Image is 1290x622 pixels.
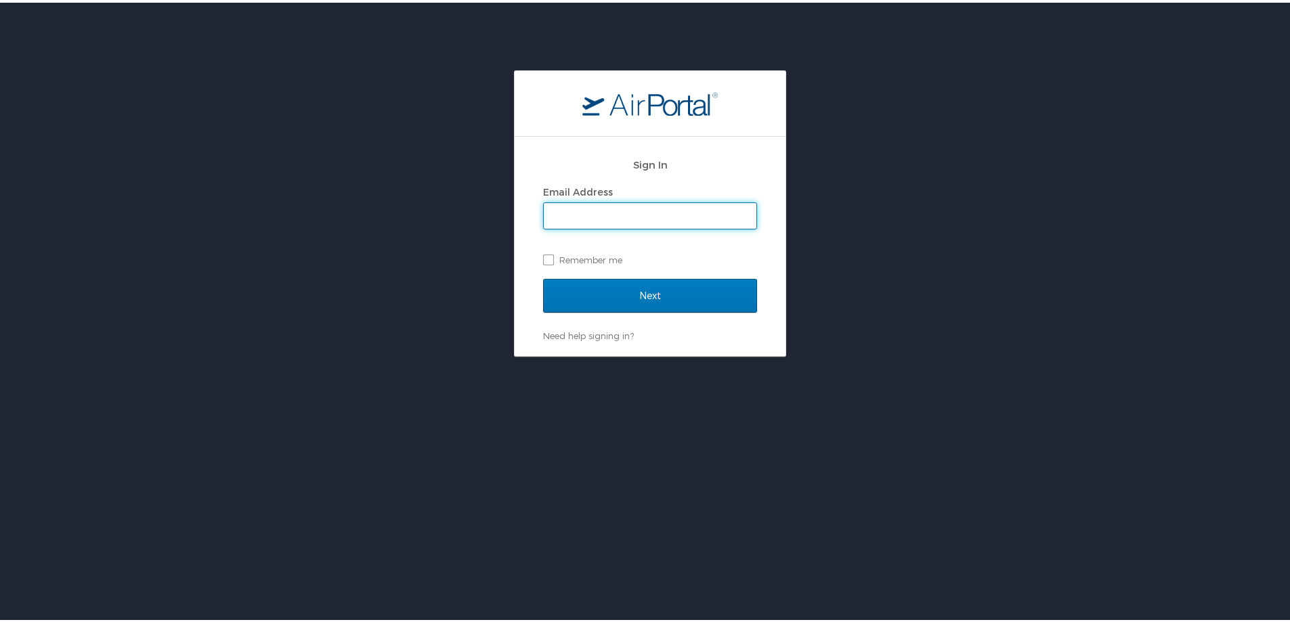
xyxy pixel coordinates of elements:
h2: Sign In [543,154,757,170]
a: Need help signing in? [543,328,634,338]
label: Email Address [543,183,613,195]
label: Remember me [543,247,757,267]
input: Next [543,276,757,310]
img: logo [582,89,718,113]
